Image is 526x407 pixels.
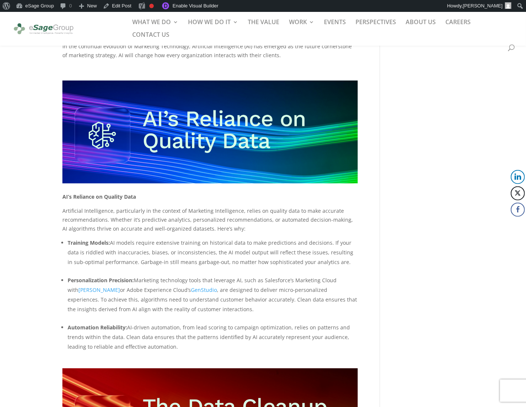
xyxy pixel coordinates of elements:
[120,286,191,293] span: or Adobe Experience Cloud’s
[62,193,136,200] span: AI’s Reliance on Quality Data
[248,19,279,32] a: THE VALUE
[68,239,353,266] span: AI models require extensive training on historical data to make predictions and decisions. If you...
[68,239,110,246] span: Training Models:
[463,3,503,9] span: [PERSON_NAME]
[132,32,169,45] a: CONTACT US
[511,203,525,217] button: Facebook Share
[188,19,238,32] a: HOW WE DO IT
[132,19,178,32] a: WHAT WE DO
[68,324,350,350] span: AI-driven automation, from lead scoring to campaign optimization, relies on patterns and trends w...
[511,170,525,184] button: LinkedIn Share
[68,277,134,284] span: Personalization Precision:
[406,19,436,32] a: ABOUT US
[62,43,352,59] span: In the continual evolution of Marketing Technology, Artificial Intelligence (AI) has emerged as t...
[62,207,353,232] span: Artificial Intelligence, particularly in the context of Marketing Intelligence, relies on quality...
[191,286,217,293] a: GenStudio
[78,286,120,293] a: [PERSON_NAME]
[68,277,337,293] span: Marketing technology tools that leverage AI, such as Salesforce’s Marketing Cloud with
[68,324,127,331] span: Automation Reliability:
[13,20,75,38] img: eSage Group
[445,19,471,32] a: CAREERS
[511,186,525,201] button: Twitter Share
[324,19,346,32] a: EVENTS
[68,286,357,313] span: , are designed to deliver micro-personalized experiences. To achieve this, algorithms need to und...
[149,4,154,8] div: Focus keyphrase not set
[355,19,396,32] a: PERSPECTIVES
[289,19,314,32] a: WORK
